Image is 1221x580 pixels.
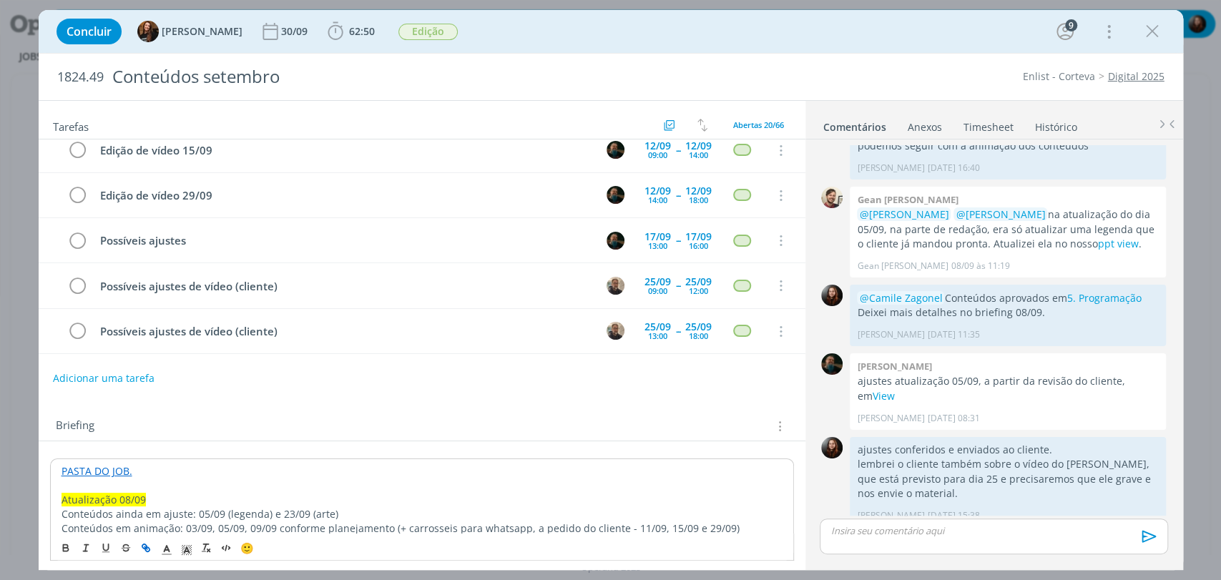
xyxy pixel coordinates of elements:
span: -- [676,145,680,155]
div: 12:00 [689,287,708,295]
span: Cor do Texto [157,539,177,556]
span: [DATE] 15:38 [927,509,979,522]
span: [PERSON_NAME] [162,26,242,36]
div: 17/09 [685,232,712,242]
div: Possíveis ajustes [94,232,594,250]
a: PASTA DO JOB. [62,464,132,478]
img: T [137,21,159,42]
img: M [607,232,624,250]
b: [PERSON_NAME] [857,360,931,373]
button: T[PERSON_NAME] [137,21,242,42]
img: arrow-down-up.svg [697,119,707,132]
button: Concluir [57,19,122,44]
div: Anexos [908,120,942,134]
button: R [605,275,627,296]
span: @[PERSON_NAME] [956,207,1045,221]
p: ajustes atualização 05/09, a partir da revisão do cliente, em [857,374,1159,403]
img: M [607,141,624,159]
a: Timesheet [963,114,1014,134]
p: [PERSON_NAME] [857,328,924,341]
div: 12/09 [644,141,671,151]
span: 1824.49 [57,69,104,85]
span: -- [676,235,680,245]
div: Conteúdos setembro [107,59,697,94]
button: M [605,230,627,251]
p: [PERSON_NAME] [857,412,924,425]
button: Edição [398,23,459,41]
a: Digital 2025 [1108,69,1164,83]
b: Gean [PERSON_NAME] [857,193,958,206]
p: Conteúdos ainda em ajuste: 05/09 (legenda) e 23/09 (arte) [62,507,783,521]
button: R [605,365,627,387]
span: Briefing [56,417,94,436]
span: 08/09 às 11:19 [951,260,1009,272]
button: M [605,139,627,161]
button: 🙂 [237,539,257,556]
div: 18:00 [689,196,708,204]
p: Conteúdos aprovados em [857,291,1159,305]
div: dialog [39,10,1183,570]
span: -- [676,190,680,200]
p: Conteúdos em animação: 03/09, 05/09, 09/09 conforme planejamento (+ carrosseis para whatsapp, a p... [62,521,783,536]
div: 25/09 [685,277,712,287]
img: E [821,437,843,458]
a: Enlist - Corteva [1023,69,1095,83]
span: [DATE] 11:35 [927,328,979,341]
span: Atualização 08/09 [62,493,146,506]
div: Possíveis ajustes de vídeo (cliente) [94,277,594,295]
div: Edição de vídeo 15/09 [94,142,594,159]
p: Gean [PERSON_NAME] [857,260,948,272]
span: @[PERSON_NAME] [859,207,948,221]
img: M [821,353,843,375]
img: R [607,277,624,295]
div: 14:00 [648,196,667,204]
button: 62:50 [324,20,378,43]
img: G [821,187,843,208]
div: 09:00 [648,151,667,159]
a: ppt view [1097,237,1138,250]
span: @Camile Zagonel [859,291,942,305]
div: 18:00 [689,332,708,340]
a: View [872,389,894,403]
img: E [821,285,843,306]
div: 09:00 [648,287,667,295]
p: [PERSON_NAME] [857,162,924,175]
span: Concluir [67,26,112,37]
button: Adicionar uma tarefa [52,365,155,391]
div: 12/09 [685,186,712,196]
p: lembrei o cliente também sobre o vídeo do [PERSON_NAME], que está previsto para dia 25 e precisar... [857,457,1159,501]
div: 25/09 [685,322,712,332]
span: 🙂 [240,540,254,554]
p: na atualização do dia 05/09, na parte de redação, era só atualizar uma legenda que o cliente já m... [857,207,1159,251]
div: 25/09 [644,322,671,332]
div: 30/09 [281,26,310,36]
div: 13:00 [648,242,667,250]
span: -- [676,280,680,290]
button: 9 [1054,20,1077,43]
span: [DATE] 08:31 [927,412,979,425]
span: -- [676,326,680,336]
span: Tarefas [53,117,89,134]
button: M [605,185,627,206]
div: Edição de vídeo 29/09 [94,187,594,205]
img: M [607,186,624,204]
div: 9 [1065,19,1077,31]
p: ajustes conferidos e enviados ao cliente. [857,443,1159,457]
a: Comentários [823,114,887,134]
a: 5. Programação [1066,291,1141,305]
a: Histórico [1034,114,1078,134]
p: Deixei mais detalhes no briefing 08/09. [857,305,1159,320]
span: 62:50 [349,24,375,38]
div: 16:00 [689,242,708,250]
span: Cor de Fundo [177,539,197,556]
div: 12/09 [644,186,671,196]
span: [DATE] 16:40 [927,162,979,175]
div: 25/09 [644,277,671,287]
span: Edição [398,24,458,40]
div: Possíveis ajustes de vídeo (cliente) [94,323,594,340]
span: Abertas 20/66 [733,119,784,130]
img: R [607,322,624,340]
div: 13:00 [648,332,667,340]
p: [PERSON_NAME] [857,509,924,522]
div: 14:00 [689,151,708,159]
